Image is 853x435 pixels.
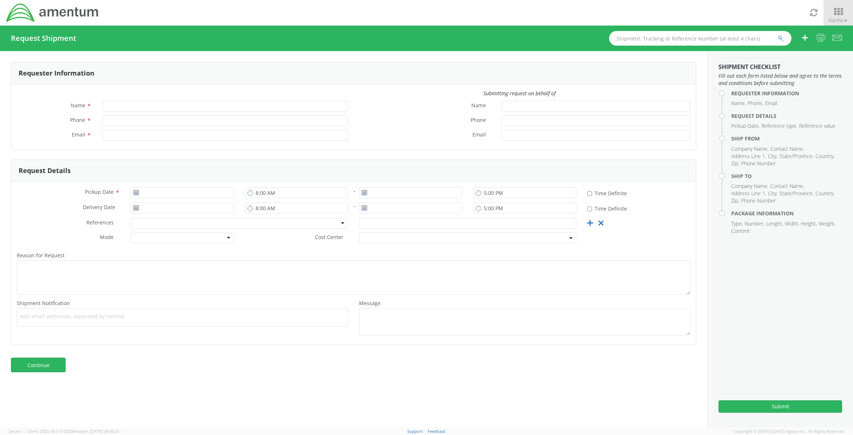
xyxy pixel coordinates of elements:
span: Forms [829,17,848,24]
li: State/Province [779,153,814,160]
a: Continue [11,358,66,372]
h3: Requester Information [19,70,94,77]
li: Phone Number [741,197,776,204]
input: Time Definite [587,207,592,211]
li: Weight [819,220,836,227]
li: Reference type [762,122,797,130]
i: Submitting request on behalf of [483,90,556,97]
li: Type [731,220,743,227]
span: Client: 2025.18.0-71d3358 [27,428,119,434]
input: Shipment, Tracking or Reference Number (at least 4 chars) [609,31,791,46]
li: Length [766,220,783,227]
span: Name [471,102,486,110]
li: Width [785,220,799,227]
span: Shipment Notification [17,300,70,307]
h4: Ship From [731,136,842,141]
span: Cost Center [315,234,343,242]
button: Submit [718,400,842,413]
li: Email [765,100,777,107]
span: Pickup Date [85,188,114,195]
span: Server: - [9,428,26,434]
li: City [768,190,778,197]
span: Email [472,131,486,139]
li: Contact Name [770,182,804,190]
span: ▼ [844,18,848,24]
li: Company Name [731,182,768,190]
span: Fill out each form listed below and agree to the terms and conditions before submitting [718,72,842,87]
span: master, [DATE] 09:46:25 [75,428,119,434]
span: Message [359,300,381,307]
a: Feedback [428,428,445,434]
li: Name [731,100,746,107]
li: Height [801,220,817,227]
li: Zip [731,160,739,167]
span: References [86,219,114,226]
img: dyn-intl-logo-049831509241104b2a82.png [5,3,100,23]
h4: Package Information [731,211,842,216]
h4: Request Shipment [11,34,76,42]
input: Time Definite [587,191,592,196]
li: Pickup Date [731,122,760,130]
li: Reference value [799,122,836,130]
span: Phone [471,116,486,125]
li: Phone [748,100,763,107]
li: Country [815,190,834,197]
span: Email [72,131,85,138]
span: , [25,428,26,434]
span: Name [71,102,85,109]
h3: Shipment Checklist [718,64,842,70]
li: City [768,153,778,160]
span: Mode [100,234,114,240]
li: Zip [731,197,739,204]
span: Copyright © [DATE]-[DATE] Agistix Inc., All Rights Reserved [733,428,844,434]
a: Support [407,428,423,434]
h4: Requester Information [731,91,842,96]
span: Add email addresses separated by comma [20,313,345,320]
label: Time Definite [587,189,628,197]
span: Phone [70,116,85,123]
li: Company Name [731,145,768,153]
h3: Request Details [19,167,71,174]
span: Reason for Request [17,252,65,259]
span: Delivery Date [83,204,115,212]
li: Country [815,153,834,160]
label: Time Definite [587,204,628,212]
li: Contact Name [770,145,804,153]
li: Number [745,220,764,227]
li: Content [731,227,750,235]
li: Phone Number [741,160,776,167]
h4: Ship To [731,173,842,179]
li: Address Line 1 [731,153,766,160]
li: Address Line 1 [731,190,766,197]
h4: Request Details [731,113,842,119]
li: State/Province [779,190,814,197]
